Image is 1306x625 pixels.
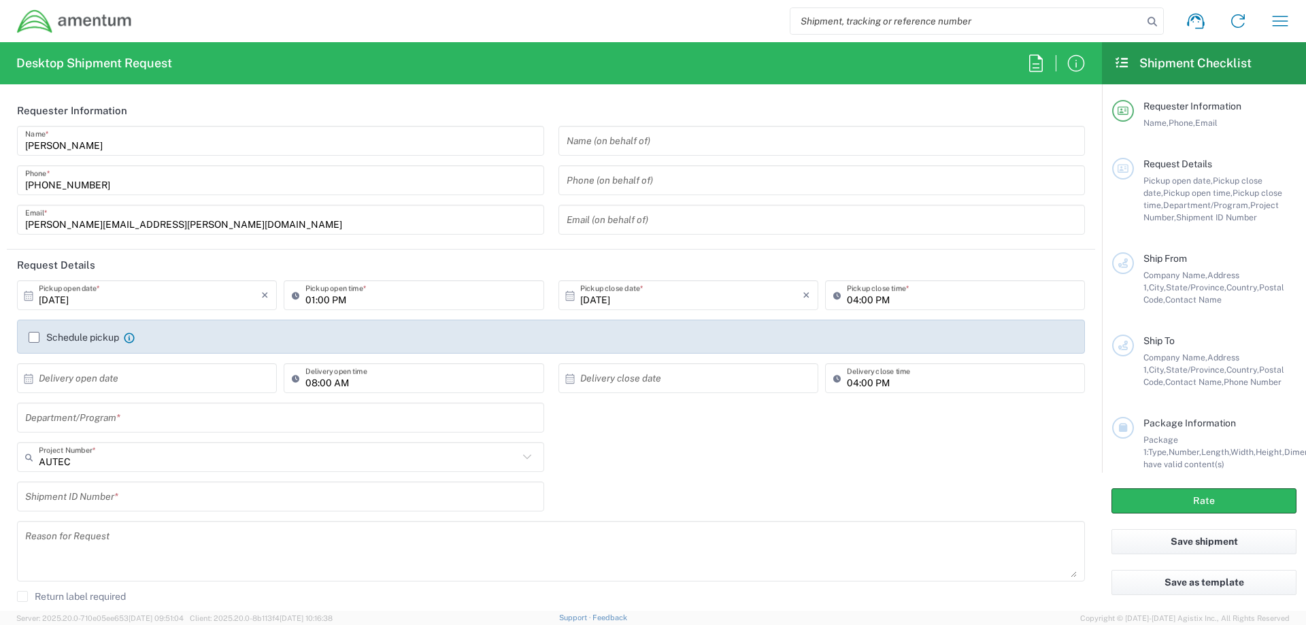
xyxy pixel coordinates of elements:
span: Department/Program, [1163,200,1250,210]
span: Package Information [1143,418,1236,428]
span: Email [1195,118,1218,128]
span: Name, [1143,118,1169,128]
button: Save as template [1111,570,1296,595]
span: City, [1149,282,1166,292]
a: Feedback [592,613,627,622]
span: City, [1149,365,1166,375]
span: [DATE] 10:16:38 [280,614,333,622]
span: Company Name, [1143,352,1207,362]
span: Shipment ID Number [1176,212,1257,222]
span: Ship To [1143,335,1175,346]
span: Pickup open date, [1143,175,1213,186]
span: Phone Number [1224,377,1282,387]
span: Phone, [1169,118,1195,128]
h2: Desktop Shipment Request [16,55,172,71]
span: Package 1: [1143,435,1178,457]
i: × [261,284,269,306]
img: dyncorp [16,9,133,34]
span: Ship From [1143,253,1187,264]
h2: Requester Information [17,104,127,118]
span: Pickup open time, [1163,188,1233,198]
button: Rate [1111,488,1296,513]
span: Contact Name [1165,294,1222,305]
h2: Shipment Checklist [1114,55,1252,71]
label: Return label required [17,591,126,602]
input: Shipment, tracking or reference number [790,8,1143,34]
h2: Request Details [17,258,95,272]
span: Requester Information [1143,101,1241,112]
span: State/Province, [1166,365,1226,375]
span: Contact Name, [1165,377,1224,387]
span: State/Province, [1166,282,1226,292]
span: Length, [1201,447,1230,457]
label: Schedule pickup [29,332,119,343]
span: Server: 2025.20.0-710e05ee653 [16,614,184,622]
i: × [803,284,810,306]
span: Number, [1169,447,1201,457]
span: Client: 2025.20.0-8b113f4 [190,614,333,622]
span: Country, [1226,282,1259,292]
span: Copyright © [DATE]-[DATE] Agistix Inc., All Rights Reserved [1080,612,1290,624]
a: Support [559,613,593,622]
span: Width, [1230,447,1256,457]
span: [DATE] 09:51:04 [129,614,184,622]
span: Request Details [1143,158,1212,169]
span: Company Name, [1143,270,1207,280]
span: Type, [1148,447,1169,457]
span: Height, [1256,447,1284,457]
span: Country, [1226,365,1259,375]
button: Save shipment [1111,529,1296,554]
